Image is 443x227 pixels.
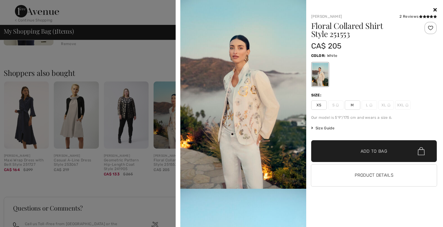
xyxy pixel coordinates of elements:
[418,147,425,155] img: Bag.svg
[311,92,323,98] div: Size:
[327,53,338,58] span: White
[311,14,342,19] a: [PERSON_NAME]
[311,22,416,38] h1: Floral Collared Shirt Style 251553
[387,104,390,107] img: ring-m.svg
[405,104,408,107] img: ring-m.svg
[336,104,339,107] img: ring-m.svg
[14,4,27,10] span: Help
[311,125,335,131] span: Size Guide
[311,115,437,120] div: Our model is 5'9"/175 cm and wears a size 6.
[311,100,327,110] span: XS
[361,148,387,155] span: Add to Bag
[311,53,326,58] span: Color:
[345,100,360,110] span: M
[362,100,377,110] span: L
[311,140,437,162] button: Add to Bag
[395,100,411,110] span: XXL
[312,63,328,86] div: White
[399,14,437,19] div: 2 Reviews
[378,100,394,110] span: XL
[311,164,437,186] button: Product Details
[311,42,342,50] span: CA$ 205
[328,100,344,110] span: S
[369,104,372,107] img: ring-m.svg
